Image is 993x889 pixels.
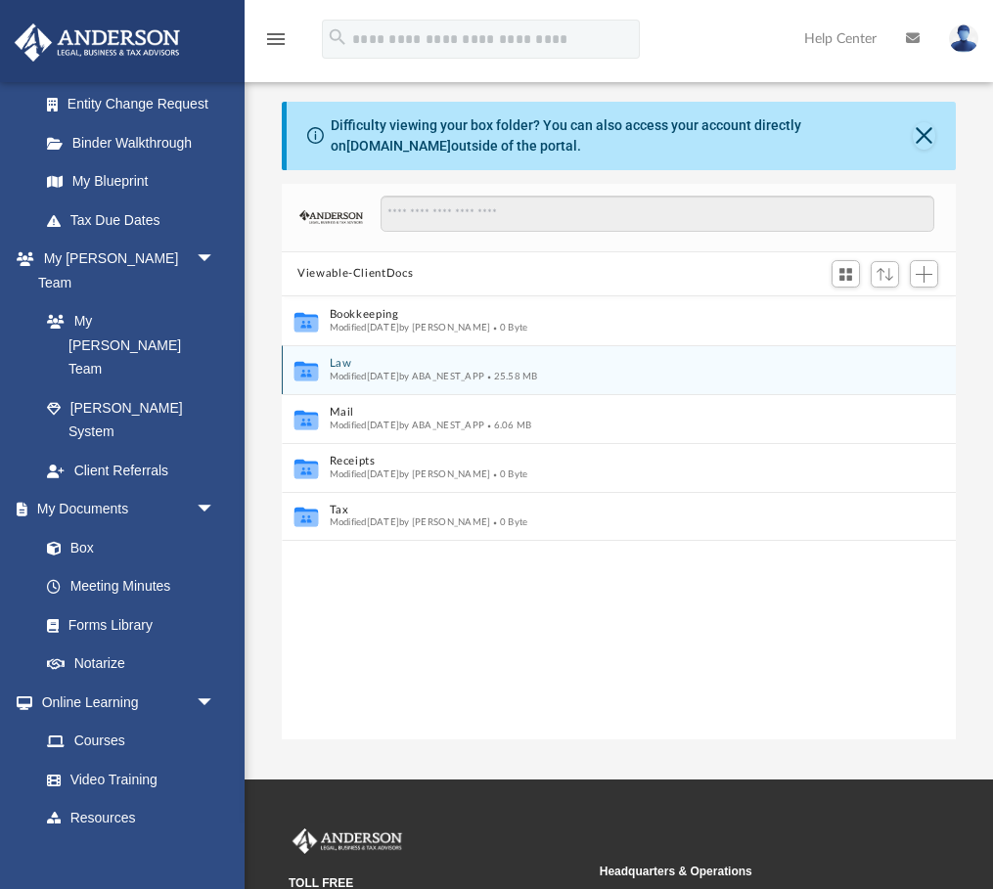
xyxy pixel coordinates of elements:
[330,308,882,321] button: Bookkeeping
[27,388,235,451] a: [PERSON_NAME] System
[330,455,882,467] button: Receipts
[330,517,491,527] span: Modified [DATE] by [PERSON_NAME]
[327,26,348,48] i: search
[289,828,406,854] img: Anderson Advisors Platinum Portal
[381,196,934,233] input: Search files and folders
[14,490,235,529] a: My Documentsarrow_drop_down
[27,123,245,162] a: Binder Walkthrough
[27,528,225,567] a: Box
[913,122,935,150] button: Close
[27,451,235,490] a: Client Referrals
[491,469,528,479] span: 0 Byte
[330,504,882,516] button: Tax
[27,760,225,799] a: Video Training
[484,421,531,430] span: 6.06 MB
[264,27,288,51] i: menu
[27,799,235,838] a: Resources
[27,302,225,389] a: My [PERSON_NAME] Team
[491,517,528,527] span: 0 Byte
[9,23,186,62] img: Anderson Advisors Platinum Portal
[330,372,485,381] span: Modified [DATE] by ABA_NEST_APP
[27,85,245,124] a: Entity Change Request
[346,138,451,154] a: [DOMAIN_NAME]
[27,200,245,240] a: Tax Due Dates
[330,421,485,430] span: Modified [DATE] by ABA_NEST_APP
[264,37,288,51] a: menu
[484,372,538,381] span: 25.58 MB
[949,24,978,53] img: User Pic
[196,490,235,530] span: arrow_drop_down
[330,469,491,479] span: Modified [DATE] by [PERSON_NAME]
[27,567,235,606] a: Meeting Minutes
[331,115,913,156] div: Difficulty viewing your box folder? You can also access your account directly on outside of the p...
[196,683,235,723] span: arrow_drop_down
[871,261,900,288] button: Sort
[14,683,235,722] a: Online Learningarrow_drop_down
[27,645,235,684] a: Notarize
[910,260,939,288] button: Add
[27,162,235,201] a: My Blueprint
[297,265,413,283] button: Viewable-ClientDocs
[196,240,235,280] span: arrow_drop_down
[330,357,882,370] button: Law
[832,260,861,288] button: Switch to Grid View
[282,296,956,740] div: grid
[14,240,235,302] a: My [PERSON_NAME] Teamarrow_drop_down
[27,605,225,645] a: Forms Library
[491,323,528,333] span: 0 Byte
[27,722,235,761] a: Courses
[330,323,491,333] span: Modified [DATE] by [PERSON_NAME]
[330,406,882,419] button: Mail
[600,863,897,880] small: Headquarters & Operations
